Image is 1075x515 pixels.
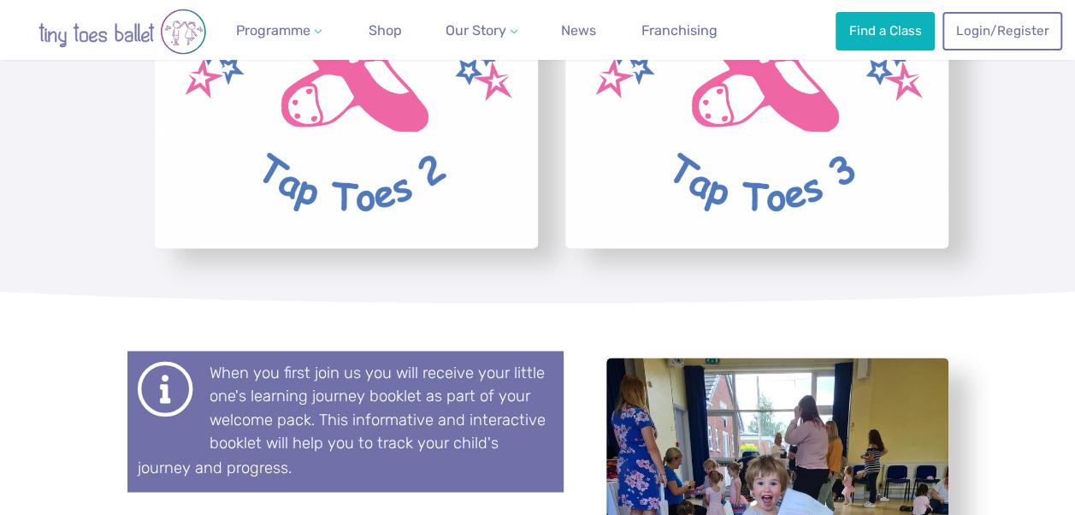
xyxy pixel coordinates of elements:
[836,12,935,50] a: Find a Class
[20,9,225,55] img: tiny toes ballet
[439,14,524,48] a: Our Story
[635,14,724,48] a: Franchising
[942,12,1062,50] a: Login/Register
[236,22,310,38] span: Programme
[229,14,328,48] a: Programme
[127,351,564,492] p: When you first join us you will receive your little one's learning journey booklet as part of you...
[362,14,409,48] a: Shop
[561,22,596,38] span: News
[641,22,718,38] span: Franchising
[369,22,402,38] span: Shop
[554,14,603,48] a: News
[446,22,506,38] span: Our Story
